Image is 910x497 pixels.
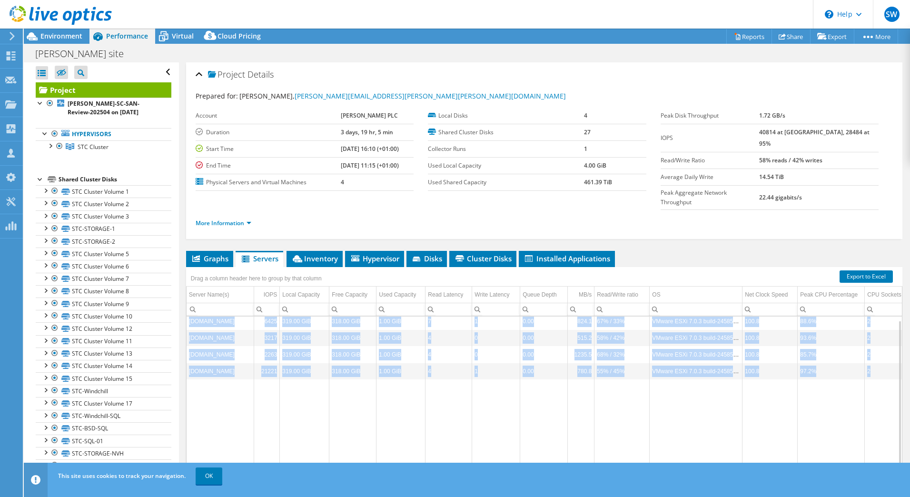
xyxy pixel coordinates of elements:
td: Column Free Capacity, Filter cell [329,303,376,316]
td: Read/Write ratio Column [594,287,650,303]
label: Used Shared Capacity [428,178,584,187]
label: End Time [196,161,341,170]
a: STC Cluster Volume 12 [36,322,171,335]
b: 3 days, 19 hr, 5 min [341,128,393,136]
div: MB/s [579,289,592,300]
td: Used Capacity Column [376,287,425,303]
div: Used Capacity [379,289,416,300]
div: OS [652,289,660,300]
td: Column Queue Depth, Filter cell [520,303,568,316]
td: Column Net Clock Speed, Value 100.8 [742,346,798,363]
a: Export to Excel [840,270,893,283]
td: Column Write Latency, Value 0 [472,346,520,363]
td: Column MB/s, Value 824.1 [568,313,594,329]
td: Column Net Clock Speed, Value 100.8 [742,363,798,379]
a: STC Cluster Volume 15 [36,372,171,385]
div: Queue Depth [523,289,556,300]
span: Servers [240,254,278,263]
a: OK [196,467,222,485]
span: Environment [40,31,82,40]
b: [DATE] 11:15 (+01:00) [341,161,399,169]
td: Server Name(s) Column [187,287,254,303]
td: Column Local Capacity, Value 319.00 GiB [280,313,329,329]
td: Column CPU Sockets, Value 2 [865,313,910,329]
td: Column Read/Write ratio, Value 58% / 42% [594,329,650,346]
b: 1 [584,145,587,153]
label: Peak Disk Throughput [661,111,760,120]
svg: \n [825,10,833,19]
td: IOPS Column [254,287,280,303]
td: MB/s Column [568,287,594,303]
label: Account [196,111,341,120]
div: Write Latency [475,289,509,300]
a: STC Cluster Volume 5 [36,248,171,260]
td: Column Write Latency, Value 0 [472,329,520,346]
div: Net Clock Speed [745,289,788,300]
a: STC-Windchill-SQL [36,410,171,422]
td: Column Queue Depth, Value 0.00 [520,313,568,329]
label: Start Time [196,144,341,154]
td: Column Peak CPU Percentage, Value 85.7% [798,346,865,363]
td: Column MB/s, Value 1235.5 [568,346,594,363]
td: Column CPU Sockets, Value 2 [865,329,910,346]
td: Column MB/s, Filter cell [568,303,594,316]
a: Project [36,82,171,98]
td: Column Server Name(s), Value stc-esxi-03.stc.ricplc.com [187,313,254,329]
a: Share [772,29,811,44]
td: Column IOPS, Filter cell [254,303,280,316]
label: Duration [196,128,341,137]
td: Column OS, Filter cell [650,303,742,316]
td: OS Column [650,287,742,303]
td: Column Free Capacity, Value 318.00 GiB [329,329,376,346]
td: Column Net Clock Speed, Filter cell [742,303,798,316]
td: Free Capacity Column [329,287,376,303]
span: [PERSON_NAME], [239,91,566,100]
span: Hypervisor [350,254,399,263]
td: Column OS, Value VMware ESXi 7.0.3 build-24585291 [650,363,742,379]
span: Installed Applications [524,254,610,263]
td: Column Queue Depth, Value 0.00 [520,346,568,363]
b: 58% reads / 42% writes [759,156,822,164]
span: Graphs [191,254,228,263]
td: Net Clock Speed Column [742,287,798,303]
a: STC-STORAGE-2 [36,235,171,248]
a: More Information [196,219,251,227]
span: Inventory [291,254,338,263]
td: Column Write Latency, Value 1 [472,313,520,329]
div: Shared Cluster Disks [59,174,171,185]
a: STC Cluster Volume 8 [36,285,171,298]
td: Column Peak CPU Percentage, Value 97.2% [798,363,865,379]
td: Column Read/Write ratio, Value 55% / 45% [594,363,650,379]
a: STC Cluster Volume 14 [36,360,171,372]
td: Column Used Capacity, Filter cell [376,303,425,316]
label: Shared Cluster Disks [428,128,584,137]
td: Column Peak CPU Percentage, Filter cell [798,303,865,316]
b: 40814 at [GEOGRAPHIC_DATA], 28484 at 95% [759,128,870,148]
td: Column Read/Write ratio, Filter cell [594,303,650,316]
a: STC-Windchill-Tmplt [36,459,171,472]
span: Project [208,70,245,80]
b: 4 [341,178,344,186]
td: Column Read Latency, Value 7 [425,313,472,329]
div: Local Capacity [282,289,320,300]
label: Used Local Capacity [428,161,584,170]
td: Column Read Latency, Value 4 [425,346,472,363]
td: Column Used Capacity, Value 1.00 GiB [376,363,425,379]
label: Peak Aggregate Network Throughput [661,188,760,207]
a: STC-Windchill [36,385,171,397]
div: IOPS [264,289,277,300]
span: STC Cluster [78,143,109,151]
span: Virtual [172,31,194,40]
td: Column OS, Value VMware ESXi 7.0.3 build-24585291 [650,346,742,363]
span: Cloud Pricing [218,31,261,40]
td: Column Queue Depth, Value 0.00 [520,329,568,346]
td: Column Local Capacity, Filter cell [280,303,329,316]
td: Column Used Capacity, Value 1.00 GiB [376,329,425,346]
td: Peak CPU Percentage Column [798,287,865,303]
td: Column MB/s, Value 780.8 [568,363,594,379]
a: STC Cluster Volume 9 [36,298,171,310]
span: Cluster Disks [454,254,512,263]
td: Column Server Name(s), Value stc-esxi-04.stc.ricplc.com [187,346,254,363]
td: Column Free Capacity, Value 318.00 GiB [329,363,376,379]
td: Column OS, Value VMware ESXi 7.0.3 build-24585291 [650,313,742,329]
